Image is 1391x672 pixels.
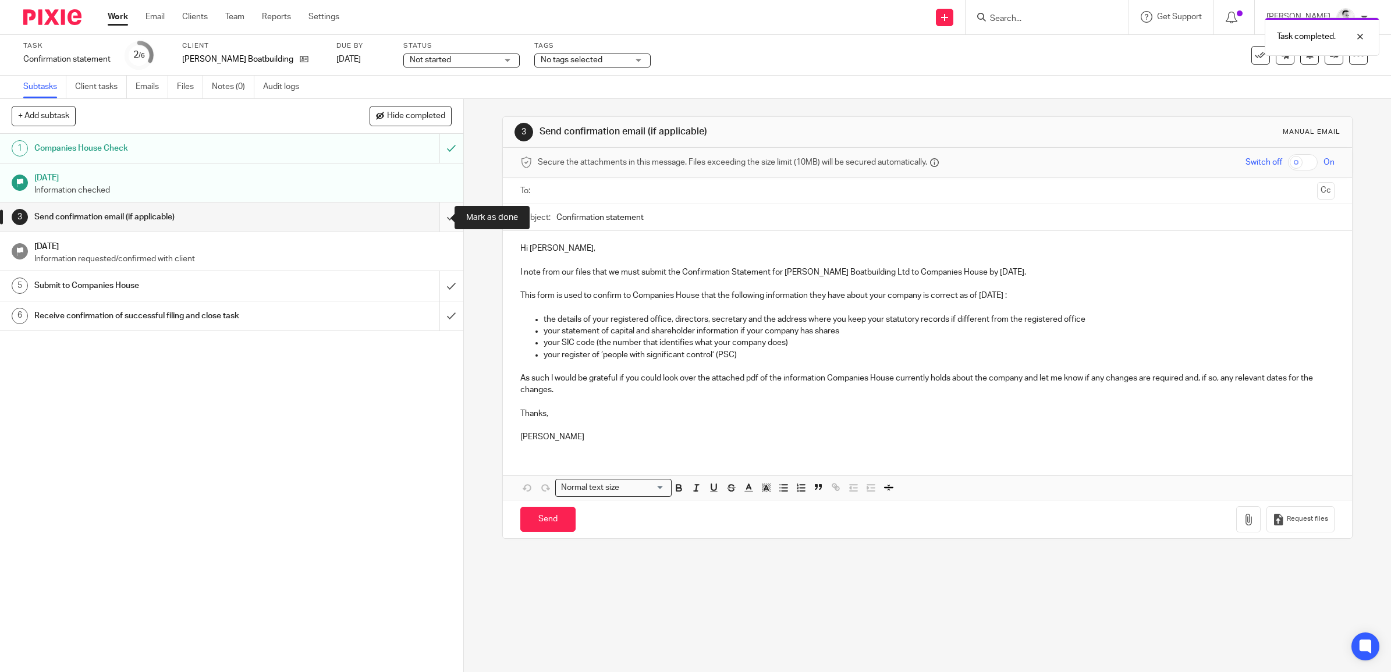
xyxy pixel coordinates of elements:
a: Clients [182,11,208,23]
a: Emails [136,76,168,98]
h1: Companies House Check [34,140,297,157]
span: Normal text size [558,482,622,494]
a: Subtasks [23,76,66,98]
span: Secure the attachments in this message. Files exceeding the size limit (10MB) will be secured aut... [538,157,927,168]
input: Send [520,507,576,532]
span: Switch off [1245,157,1282,168]
a: Client tasks [75,76,127,98]
p: your register of ‘people with significant control’ (PSC) [544,349,1335,361]
p: Task completed. [1277,31,1336,42]
h1: Submit to Companies House [34,277,297,294]
small: /6 [139,52,145,59]
img: Pixie [23,9,81,25]
label: Due by [336,41,389,51]
button: + Add subtask [12,106,76,126]
div: 3 [514,123,533,141]
label: Task [23,41,111,51]
div: 3 [12,209,28,225]
label: Status [403,41,520,51]
h1: Send confirmation email (if applicable) [34,208,297,226]
div: Confirmation statement [23,54,111,65]
a: Settings [308,11,339,23]
p: Information checked [34,184,452,196]
div: 2 [133,48,145,62]
div: Manual email [1283,127,1340,137]
span: Not started [410,56,451,64]
p: Hi [PERSON_NAME], [520,243,1335,254]
p: This form is used to confirm to Companies House that the following information they have about yo... [520,290,1335,301]
h1: Send confirmation email (if applicable) [540,126,952,138]
h1: [DATE] [34,238,452,253]
img: Dave_2025.jpg [1336,8,1355,27]
p: [PERSON_NAME] Boatbuilding Ltd [182,54,294,65]
p: Thanks, [520,408,1335,419]
p: the details of your registered office, directors, secretary and the address where you keep your s... [544,314,1335,325]
h1: [DATE] [34,169,452,184]
p: As such I would be grateful if you could look over the attached pdf of the information Companies ... [520,372,1335,396]
a: Files [177,76,203,98]
label: Subject: [520,212,551,223]
div: 6 [12,308,28,324]
span: On [1323,157,1335,168]
a: Work [108,11,128,23]
button: Cc [1317,182,1335,200]
p: your statement of capital and shareholder information if your company has shares [544,325,1335,337]
span: [DATE] [336,55,361,63]
p: I note from our files that we must submit the Confirmation Statement for [PERSON_NAME] Boatbuildi... [520,266,1335,278]
button: Request files [1266,506,1334,532]
h1: Receive confirmation of successful filing and close task [34,307,297,325]
a: Reports [262,11,291,23]
a: Team [225,11,244,23]
label: Tags [534,41,651,51]
div: Search for option [555,479,672,497]
label: To: [520,185,533,197]
div: 5 [12,278,28,294]
label: Client [182,41,322,51]
div: 1 [12,140,28,157]
p: your SIC code (the number that identifies what your company does) [544,337,1335,349]
span: No tags selected [541,56,602,64]
input: Search for option [623,482,665,494]
a: Audit logs [263,76,308,98]
p: [PERSON_NAME] [520,431,1335,443]
span: Request files [1287,514,1328,524]
p: Information requested/confirmed with client [34,253,452,265]
a: Email [146,11,165,23]
button: Hide completed [370,106,452,126]
a: Notes (0) [212,76,254,98]
span: Hide completed [387,112,445,121]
